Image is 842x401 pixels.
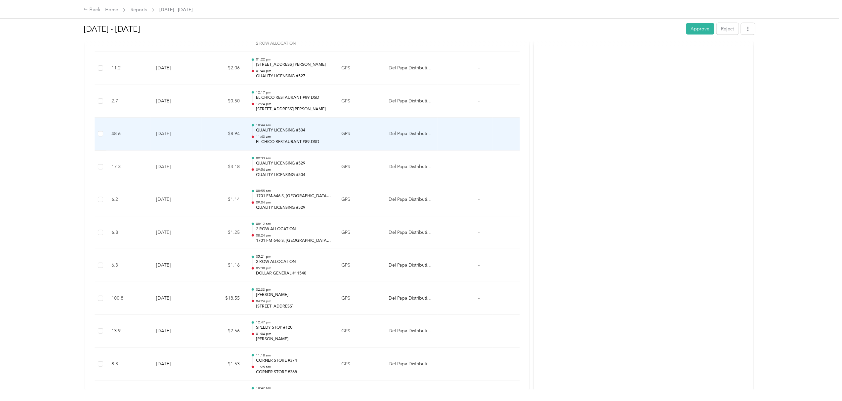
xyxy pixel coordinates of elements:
[686,23,714,35] button: Approve
[336,348,384,381] td: GPS
[256,90,331,95] p: 12:17 pm
[383,282,438,315] td: Del Papa Distributing
[256,123,331,128] p: 10:44 am
[159,6,192,13] span: [DATE] - [DATE]
[202,52,245,85] td: $2.06
[256,336,331,342] p: [PERSON_NAME]
[256,102,331,106] p: 12:24 pm
[151,85,202,118] td: [DATE]
[202,315,245,348] td: $2.56
[256,299,331,304] p: 04:24 pm
[256,222,331,226] p: 08:12 am
[106,249,151,282] td: 6.3
[151,151,202,184] td: [DATE]
[256,365,331,369] p: 11:25 am
[151,183,202,216] td: [DATE]
[202,249,245,282] td: $1.16
[256,57,331,62] p: 01:22 pm
[256,226,331,232] p: 2 ROW ALLOCATION
[256,353,331,358] p: 11:18 am
[256,69,331,73] p: 01:40 pm
[151,118,202,151] td: [DATE]
[383,183,438,216] td: Del Papa Distributing
[256,161,331,166] p: QUALITY LICENSING #529
[256,205,331,211] p: QUALITY LICENSING #529
[256,233,331,238] p: 08:24 am
[336,118,384,151] td: GPS
[202,216,245,249] td: $1.25
[106,118,151,151] td: 48.6
[256,134,331,139] p: 11:43 am
[256,304,331,310] p: [STREET_ADDRESS]
[256,325,331,331] p: SPEEDY STOP #120
[256,271,331,276] p: DOLLAR GENERAL #11540
[478,197,480,202] span: -
[202,118,245,151] td: $8.94
[202,282,245,315] td: $18.55
[256,189,331,193] p: 08:55 am
[478,98,480,104] span: -
[336,183,384,216] td: GPS
[83,6,101,14] div: Back
[202,348,245,381] td: $1.53
[106,151,151,184] td: 17.3
[202,85,245,118] td: $0.50
[336,85,384,118] td: GPS
[256,172,331,178] p: QUALITY LICENSING #504
[383,85,438,118] td: Del Papa Distributing
[336,52,384,85] td: GPS
[256,292,331,298] p: [PERSON_NAME]
[336,216,384,249] td: GPS
[717,23,739,35] button: Reject
[151,315,202,348] td: [DATE]
[106,315,151,348] td: 13.9
[478,65,480,71] span: -
[151,216,202,249] td: [DATE]
[336,282,384,315] td: GPS
[256,259,331,265] p: 2 ROW ALLOCATION
[383,348,438,381] td: Del Papa Distributing
[336,249,384,282] td: GPS
[256,369,331,375] p: CORNER STORE #368
[805,364,842,401] iframe: Everlance-gr Chat Button Frame
[151,52,202,85] td: [DATE]
[478,230,480,235] span: -
[105,7,118,13] a: Home
[256,156,331,161] p: 09:33 am
[478,361,480,367] span: -
[336,315,384,348] td: GPS
[256,238,331,244] p: 1701 FM-646 S, [GEOGRAPHIC_DATA], [GEOGRAPHIC_DATA]
[106,85,151,118] td: 2.7
[336,151,384,184] td: GPS
[383,216,438,249] td: Del Papa Distributing
[256,128,331,133] p: QUALITY LICENSING #504
[383,151,438,184] td: Del Papa Distributing
[256,193,331,199] p: 1701 FM-646 S, [GEOGRAPHIC_DATA], [GEOGRAPHIC_DATA]
[256,62,331,68] p: [STREET_ADDRESS][PERSON_NAME]
[106,282,151,315] td: 100.8
[383,118,438,151] td: Del Papa Distributing
[256,358,331,364] p: CORNER STORE #374
[256,73,331,79] p: QUALITY LICENSING #527
[202,151,245,184] td: $3.18
[256,266,331,271] p: 05:38 pm
[256,167,331,172] p: 09:54 am
[256,320,331,325] p: 12:47 pm
[478,164,480,169] span: -
[383,249,438,282] td: Del Papa Distributing
[256,254,331,259] p: 05:21 pm
[84,21,681,37] h1: Sep 1 - 30, 2025
[256,332,331,336] p: 01:04 pm
[202,183,245,216] td: $1.14
[106,52,151,85] td: 11.2
[151,348,202,381] td: [DATE]
[151,282,202,315] td: [DATE]
[106,183,151,216] td: 6.2
[256,287,331,292] p: 02:33 pm
[151,249,202,282] td: [DATE]
[383,52,438,85] td: Del Papa Distributing
[478,295,480,301] span: -
[256,106,331,112] p: [STREET_ADDRESS][PERSON_NAME]
[383,315,438,348] td: Del Papa Distributing
[131,7,147,13] a: Reports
